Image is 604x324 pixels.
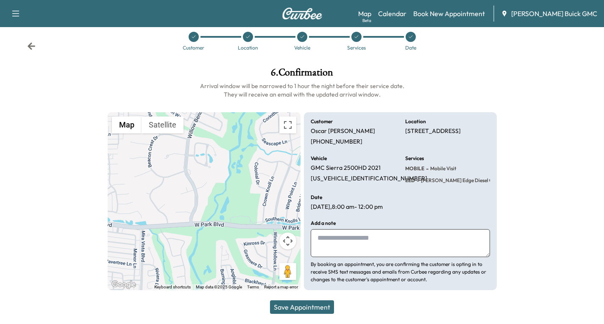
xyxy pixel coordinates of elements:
span: Map data ©2025 Google [196,285,242,289]
button: Toggle fullscreen view [279,116,296,133]
div: Beta [362,17,371,24]
a: Book New Appointment [413,8,485,19]
button: Map camera controls [279,233,296,249]
p: Oscar [PERSON_NAME] [311,127,375,135]
div: Back [27,42,36,50]
span: EED [405,177,415,184]
button: Save Appointment [270,300,334,314]
p: [PHONE_NUMBER] [311,138,362,146]
span: - [424,164,429,173]
div: Vehicle [294,45,310,50]
h6: Location [405,119,426,124]
div: Location [238,45,258,50]
a: MapBeta [358,8,371,19]
img: Google [110,279,138,290]
a: Calendar [378,8,406,19]
a: Report a map error [264,285,298,289]
button: Keyboard shortcuts [154,284,191,290]
button: Drag Pegman onto the map to open Street View [279,263,296,280]
h6: Vehicle [311,156,327,161]
h6: Customer [311,119,333,124]
a: Terms (opens in new tab) [247,285,259,289]
div: Customer [183,45,204,50]
p: [STREET_ADDRESS] [405,127,461,135]
div: Services [347,45,366,50]
h1: 6 . Confirmation [108,67,497,82]
button: Show street map [112,116,142,133]
button: Show satellite imagery [142,116,184,133]
h6: Date [311,195,322,200]
p: By booking an appointment, you are confirming the customer is opting in to receive SMS text messa... [311,260,490,283]
span: MOBILE [405,165,424,172]
h6: Arrival window will be narrowed to 1 hour the night before their service date. They will receive ... [108,82,497,99]
span: Ewing Edge Diesel Oil Change [419,177,515,184]
a: Open this area in Google Maps (opens a new window) [110,279,138,290]
p: GMC Sierra 2500HD 2021 [311,164,381,172]
img: Curbee Logo [282,8,323,19]
h6: Add a note [311,221,336,226]
h6: Services [405,156,424,161]
span: [PERSON_NAME] Buick GMC [511,8,597,19]
span: Mobile Visit [429,165,456,172]
p: [US_VEHICLE_IDENTIFICATION_NUMBER] [311,175,427,183]
p: [DATE] , 8:00 am - 12:00 pm [311,203,383,211]
div: Date [405,45,416,50]
span: - [415,176,419,185]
